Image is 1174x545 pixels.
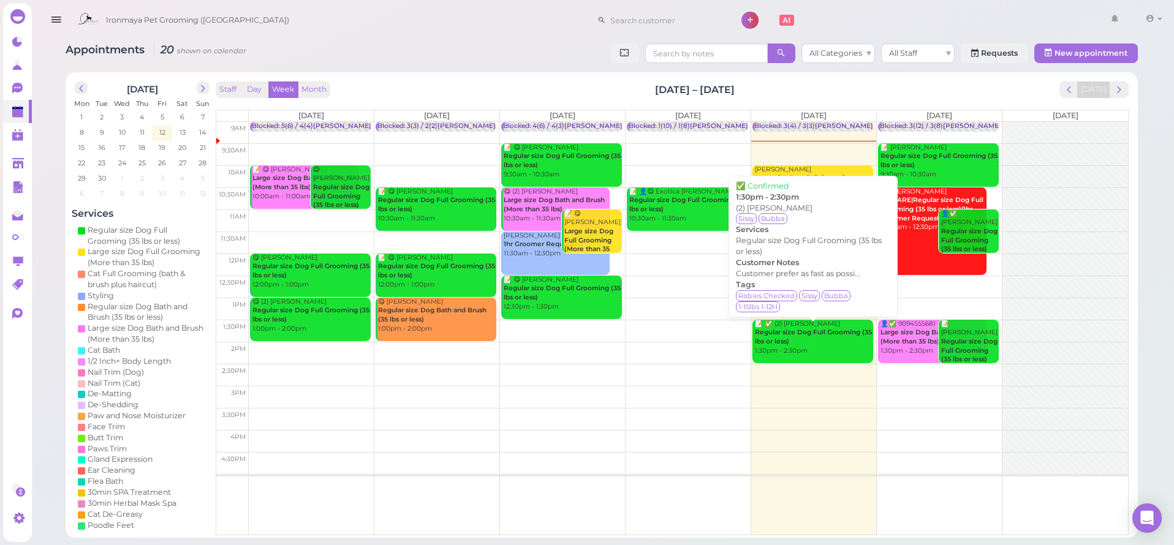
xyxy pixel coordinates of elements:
span: [DATE] [550,111,575,120]
span: 22 [77,157,86,168]
b: Regular size Dog Full Grooming (35 lbs or less) [313,183,369,209]
b: Regular size Dog Full Grooming (35 lbs or less) [880,152,998,169]
span: Tue [96,99,108,108]
div: [PERSON_NAME] 10:00am - 11:00am [754,165,873,201]
div: Blocked: 5(6) / 4(4)[PERSON_NAME] • appointment [252,122,419,131]
span: [DATE] [424,111,450,120]
span: 3 [119,111,125,122]
span: 3pm [231,389,246,397]
input: Search by notes [645,43,768,63]
span: Sun [196,99,209,108]
span: Mon [74,99,89,108]
b: Large size Dog Bath and Brush (More than 35 lbs) [504,196,605,213]
div: Open Intercom Messenger [1132,503,1162,533]
div: Customer prefer as fast as possi... [736,268,890,279]
div: (2) [PERSON_NAME] [736,203,890,225]
span: Fri [157,99,167,108]
b: 1:30pm - 2:30pm [736,192,799,201]
span: 17 [118,142,126,153]
div: 📝 [PERSON_NAME] 10:30am - 12:30pm [880,187,987,232]
b: Regular size Dog Full Grooming (35 lbs or less) [629,196,746,213]
span: Sissy [799,290,820,301]
span: 24 [117,157,127,168]
div: Paw and Nose Moisturizer [88,410,186,421]
span: 7 [200,111,206,122]
span: 2 [99,111,105,122]
div: De-Matting [88,388,132,399]
button: Month [298,81,330,98]
span: 12:30pm [219,279,246,287]
div: Blocked: 3(3) / 2(2)[PERSON_NAME] [PERSON_NAME] 9:30 10:00 1:30 • appointment [377,122,650,131]
h4: Services [72,208,213,219]
div: Nail Trim (Cat) [88,378,140,389]
b: Regular size Dog Full Grooming (35 lbs or less) [941,337,998,363]
h2: [DATE] – [DATE] [655,83,735,97]
span: 30 [97,173,107,184]
span: Appointments [66,43,148,56]
span: 9am [231,124,246,132]
h2: [DATE] [127,81,158,95]
b: Large size Dog Full Grooming (More than 35 lbs) [755,174,853,191]
b: Regular size Dog Bath and Brush (35 lbs or less) [378,306,487,323]
span: 11am [230,212,246,220]
button: prev [1059,81,1078,98]
div: 30min SPA Treatment [88,487,171,498]
span: 10 [118,127,127,138]
span: 1:30pm [223,323,246,331]
div: 😋 (2) [PERSON_NAME] 1:00pm - 2:00pm [252,298,371,334]
div: Gland Expression [88,454,153,465]
input: Search customer [606,10,725,30]
div: 📝 😋 [PERSON_NAME] 11:00am - 12:00pm [564,209,622,282]
div: Large size Dog Full Grooming (More than 35 lbs) [88,246,206,268]
span: 10:30am [219,190,246,198]
b: Regular size Dog Full Grooming (35 lbs or less) [378,262,495,279]
div: Cat Bath [88,345,120,356]
span: 2 [139,173,145,184]
span: 9 [138,188,145,199]
span: 15 [77,142,86,153]
span: Rabies Checked [736,290,797,301]
span: 8 [78,127,85,138]
span: [DATE] [1053,111,1078,120]
span: 10am [228,168,246,176]
span: Sat [176,99,188,108]
span: 4 [138,111,145,122]
span: 8 [119,188,126,199]
div: Blocked: 3(12) / 3(8)[PERSON_NAME] [PERSON_NAME] • appointment [880,122,1109,131]
div: Ear Cleaning [88,465,135,476]
a: Requests [961,43,1028,63]
span: 2pm [231,345,246,353]
span: 4pm [230,433,246,441]
div: 📝 😋 [PERSON_NAME] 10:00am - 11:00am [252,165,358,201]
span: 6 [78,188,85,199]
div: 📝 [PERSON_NAME] 1:30pm - 2:30pm [941,320,999,374]
div: 👤✅ 9094555681 1:30pm - 2:30pm [880,320,987,356]
span: 2:30pm [222,367,246,375]
span: 16 [97,142,107,153]
div: 📝 😋 [PERSON_NAME] 9:30am - 10:30am [503,143,622,179]
b: 1hr Groomer Requested [504,240,582,248]
span: 1 [79,111,84,122]
div: Blocked: 4(6) / 4(3)[PERSON_NAME] • appointment [503,122,670,131]
div: 📝 😋 [PERSON_NAME] 10:30am - 11:30am [377,187,496,224]
span: 29 [77,173,87,184]
div: 30min Herbal Mask Spa [88,498,176,509]
b: BEWARE|Regular size Dog Full Grooming (35 lbs or less)|1hr Groomer Requested [880,196,983,222]
div: Large size Dog Bath and Brush (More than 35 lbs) [88,323,206,345]
b: Large size Dog Bath and Brush (More than 35 lbs) [880,328,982,345]
div: Blocked: 3(4) / 3(3)[PERSON_NAME],[PERSON_NAME] • appointment [754,122,980,131]
button: Day [240,81,269,98]
span: [DATE] [926,111,952,120]
span: 7 [99,188,105,199]
div: Blocked: 1(10) / 1(8)[PERSON_NAME] [PERSON_NAME] • appointment [629,122,856,131]
b: Regular size Dog Full Grooming (35 lbs or less) [378,196,495,213]
span: 27 [178,157,187,168]
b: Customer Notes [736,258,799,267]
div: 📝 😋 [PERSON_NAME] 12:30pm - 1:30pm [503,276,622,312]
span: 1 [119,173,124,184]
button: next [1110,81,1129,98]
span: 9:30am [222,146,246,154]
div: Cat De-Greasy [88,509,143,520]
span: 25 [137,157,147,168]
span: New appointment [1055,48,1127,58]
